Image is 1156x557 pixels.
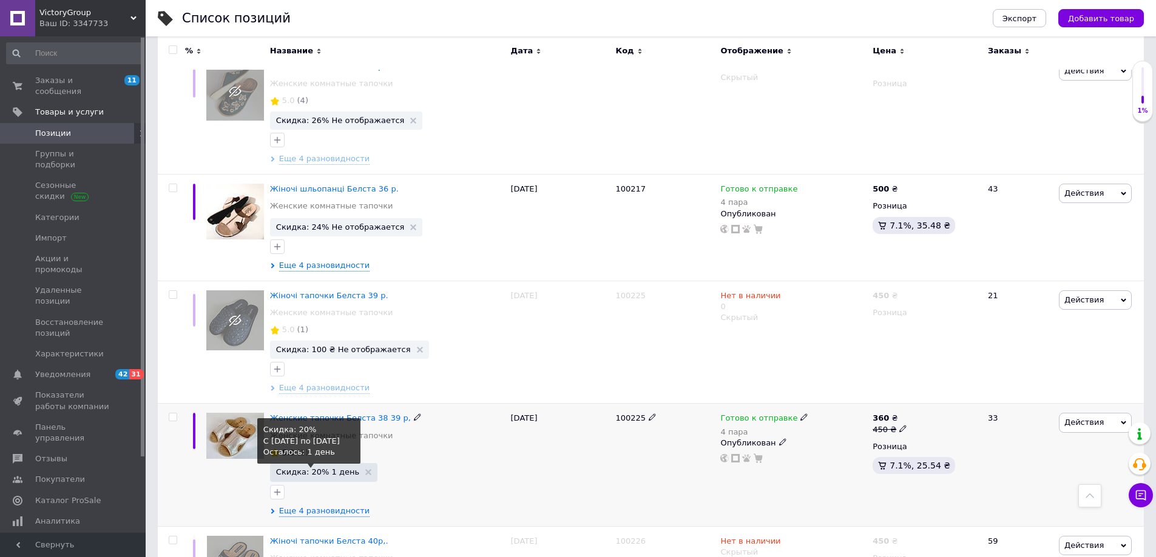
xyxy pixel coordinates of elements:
[35,212,79,223] span: Категории
[279,382,370,394] span: Еще 4 разновидности
[873,424,907,435] div: 450 ₴
[873,184,897,195] div: ₴
[1064,541,1104,550] span: Действия
[720,208,867,219] div: Опубликован
[1058,9,1144,27] button: Добавить товар
[35,180,112,202] span: Сезонные скидки
[6,42,143,64] input: Поиск
[508,52,613,174] div: [DATE]
[270,201,393,212] a: Женские комнатные тапочки
[124,75,140,85] span: 11
[720,291,780,304] span: Нет в наличии
[270,413,411,422] a: Женские тапочки Белста 38 39 р,
[35,148,112,170] span: Группы и подборки
[873,201,978,212] div: Розница
[35,422,112,444] span: Панель управления
[720,312,867,323] div: Скрытый
[270,184,399,193] a: Жіночі шльопанці Белста 36 р.
[1129,483,1153,507] button: Чат с покупателем
[35,390,112,412] span: Показатели работы компании
[616,45,634,56] span: Код
[616,291,646,300] span: 100225
[981,52,1056,174] div: 70
[35,128,71,139] span: Позиции
[35,516,80,527] span: Аналитика
[1064,418,1104,427] span: Действия
[981,404,1056,526] div: 33
[35,317,112,339] span: Восстановление позиций
[279,260,370,272] span: Еще 4 разновидности
[873,536,889,545] b: 450
[263,424,354,458] div: Скидка: 20% Осталось: 1 день
[206,61,264,121] img: Жіночі тапочки Белста 38р.
[720,427,808,436] div: 4 пара
[35,233,67,244] span: Импорт
[616,62,646,71] span: 100209
[1064,295,1104,304] span: Действия
[1002,14,1036,23] span: Экспорт
[35,495,101,506] span: Каталог ProSale
[276,223,405,231] span: Скидка: 24% Не отображается
[873,184,889,193] b: 500
[297,325,308,334] span: (1)
[270,307,393,318] a: Женские комнатные тапочки
[1068,14,1134,23] span: Добавить товар
[616,413,646,422] span: 100225
[720,45,783,56] span: Отображение
[35,453,67,464] span: Отзывы
[508,175,613,281] div: [DATE]
[720,72,867,83] div: Скрытый
[270,45,313,56] span: Название
[981,175,1056,281] div: 43
[270,78,393,89] a: Женские комнатные тапочки
[35,369,90,380] span: Уведомления
[988,45,1021,56] span: Заказы
[890,221,950,230] span: 7.1%, 35.48 ₴
[282,325,295,334] span: 5.0
[873,78,978,89] div: Розница
[508,281,613,404] div: [DATE]
[35,349,104,359] span: Характеристики
[981,281,1056,404] div: 21
[35,107,104,118] span: Товары и услуги
[873,45,896,56] span: Цена
[206,290,264,350] img: Жіночі тапочки Белста 39 р.
[873,536,897,547] div: ₴
[511,45,533,56] span: Дата
[282,96,295,105] span: 5.0
[270,62,386,71] a: Жіночі тапочки Белста 38р.
[720,184,797,197] span: Готово к отправке
[185,45,193,56] span: %
[873,413,889,422] b: 360
[35,75,112,97] span: Заказы и сообщения
[270,536,388,545] a: Жіночі тапочки Белста 40р,.
[39,18,146,29] div: Ваш ID: 3347733
[873,413,907,424] div: ₴
[993,9,1046,27] button: Экспорт
[35,474,85,485] span: Покупатели
[890,461,950,470] span: 7.1%, 25.54 ₴
[279,505,370,517] span: Еще 4 разновидности
[276,345,411,353] span: Скидка: 100 ₴ Не отображается
[873,441,978,452] div: Розница
[270,291,388,300] a: Жіночі тапочки Белста 39 р.
[276,116,405,124] span: Скидка: 26% Не отображается
[279,153,370,165] span: Еще 4 разновидности
[1064,188,1104,198] span: Действия
[129,369,143,379] span: 31
[873,307,978,318] div: Розница
[1064,66,1104,75] span: Действия
[720,290,780,312] div: 0
[720,438,867,449] div: Опубликован
[115,369,129,379] span: 42
[297,96,308,105] span: (4)
[720,198,797,207] div: 4 пара
[263,436,340,445] nobr: C [DATE] по [DATE]
[182,12,291,25] div: Список позиций
[508,404,613,526] div: [DATE]
[276,468,359,476] span: Скидка: 20% 1 день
